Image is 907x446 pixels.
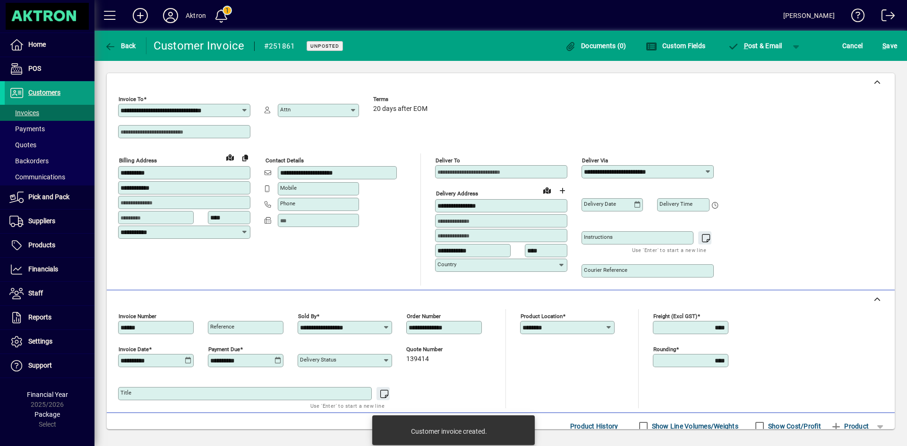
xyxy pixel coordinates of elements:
[650,421,738,431] label: Show Line Volumes/Weights
[9,173,65,181] span: Communications
[300,356,336,363] mat-label: Delivery status
[874,2,895,33] a: Logout
[882,42,886,50] span: S
[34,411,60,418] span: Package
[584,201,616,207] mat-label: Delivery date
[5,234,94,257] a: Products
[28,193,69,201] span: Pick and Pack
[5,153,94,169] a: Backorders
[5,354,94,378] a: Support
[373,105,428,113] span: 20 days after EOM
[727,42,782,50] span: ost & Email
[125,7,155,24] button: Add
[5,258,94,281] a: Financials
[844,2,865,33] a: Knowledge Base
[646,42,705,50] span: Custom Fields
[407,313,441,320] mat-label: Order number
[222,150,238,165] a: View on map
[9,125,45,133] span: Payments
[653,346,676,353] mat-label: Rounding
[653,313,697,320] mat-label: Freight (excl GST)
[436,157,460,164] mat-label: Deliver To
[5,330,94,353] a: Settings
[28,89,60,96] span: Customers
[659,201,693,207] mat-label: Delivery time
[566,418,622,435] button: Product History
[210,323,234,330] mat-label: Reference
[28,41,46,48] span: Home
[28,362,52,369] span: Support
[744,42,748,50] span: P
[119,96,144,102] mat-label: Invoice To
[555,183,570,198] button: Choose address
[880,37,899,54] button: Save
[584,234,613,240] mat-label: Instructions
[155,7,186,24] button: Profile
[28,265,58,273] span: Financials
[5,57,94,81] a: POS
[27,391,68,398] span: Financial Year
[882,38,897,53] span: ave
[9,141,36,149] span: Quotes
[310,400,385,411] mat-hint: Use 'Enter' to start a new line
[563,37,629,54] button: Documents (0)
[119,346,149,353] mat-label: Invoice date
[28,337,52,345] span: Settings
[264,39,295,54] div: #251861
[28,65,41,72] span: POS
[5,282,94,305] a: Staff
[5,169,94,185] a: Communications
[280,200,295,207] mat-label: Phone
[5,121,94,137] a: Payments
[310,43,339,49] span: Unposted
[104,42,136,50] span: Back
[406,355,429,363] span: 139414
[632,244,706,255] mat-hint: Use 'Enter' to start a new line
[539,183,555,198] a: View on map
[28,217,55,225] span: Suppliers
[565,42,626,50] span: Documents (0)
[208,346,240,353] mat-label: Payment due
[437,261,456,268] mat-label: Country
[5,105,94,121] a: Invoices
[5,306,94,329] a: Reports
[280,106,291,113] mat-label: Attn
[582,157,608,164] mat-label: Deliver via
[783,8,835,23] div: [PERSON_NAME]
[570,419,618,434] span: Product History
[9,157,49,165] span: Backorders
[842,38,863,53] span: Cancel
[840,37,865,54] button: Cancel
[723,37,787,54] button: Post & Email
[830,419,869,434] span: Product
[94,37,146,54] app-page-header-button: Back
[280,185,297,191] mat-label: Mobile
[298,313,317,320] mat-label: Sold by
[411,427,487,436] div: Customer invoice created.
[5,33,94,57] a: Home
[643,37,708,54] button: Custom Fields
[766,421,821,431] label: Show Cost/Profit
[120,389,131,396] mat-label: Title
[584,267,627,273] mat-label: Courier Reference
[5,185,94,209] a: Pick and Pack
[186,8,206,23] div: Aktron
[238,150,253,165] button: Copy to Delivery address
[28,289,43,297] span: Staff
[9,109,39,117] span: Invoices
[28,313,51,321] span: Reports
[406,346,463,353] span: Quote number
[28,241,55,249] span: Products
[5,137,94,153] a: Quotes
[102,37,138,54] button: Back
[521,313,563,320] mat-label: Product location
[119,313,156,320] mat-label: Invoice number
[154,38,245,53] div: Customer Invoice
[826,418,873,435] button: Product
[5,210,94,233] a: Suppliers
[373,96,430,102] span: Terms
